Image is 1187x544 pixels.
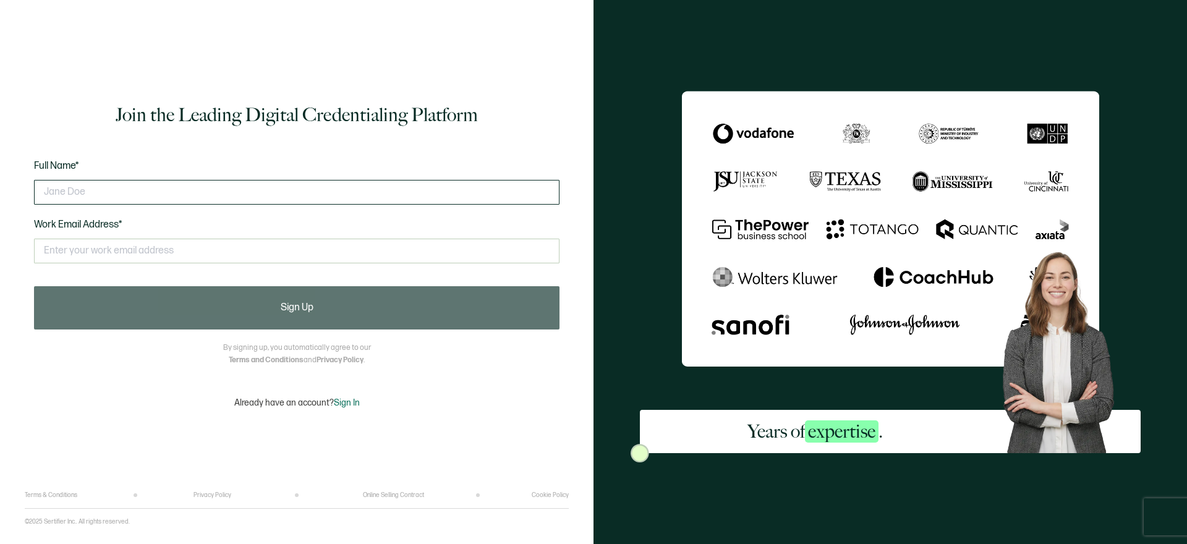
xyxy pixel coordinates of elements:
[34,160,79,172] span: Full Name*
[682,91,1099,366] img: Sertifier Signup - Years of <span class="strong-h">expertise</span>.
[194,491,231,499] a: Privacy Policy
[34,180,559,205] input: Jane Doe
[34,239,559,263] input: Enter your work email address
[223,342,371,367] p: By signing up, you automatically agree to our and .
[317,355,364,365] a: Privacy Policy
[25,518,130,525] p: ©2025 Sertifier Inc.. All rights reserved.
[747,419,883,444] h2: Years of .
[990,242,1141,453] img: Sertifier Signup - Years of <span class="strong-h">expertise</span>. Hero
[281,303,313,313] span: Sign Up
[116,103,478,127] h1: Join the Leading Digital Credentialing Platform
[805,420,879,443] span: expertise
[631,444,649,462] img: Sertifier Signup
[229,355,304,365] a: Terms and Conditions
[25,491,77,499] a: Terms & Conditions
[234,397,360,408] p: Already have an account?
[971,404,1187,544] iframe: Chat Widget
[532,491,569,499] a: Cookie Policy
[363,491,424,499] a: Online Selling Contract
[34,219,122,231] span: Work Email Address*
[334,397,360,408] span: Sign In
[34,286,559,329] button: Sign Up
